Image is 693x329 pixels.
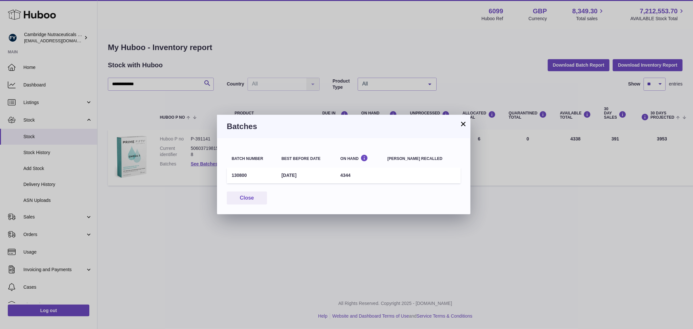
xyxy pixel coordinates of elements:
div: On Hand [340,154,378,161]
button: Close [227,191,267,205]
div: Best before date [281,157,330,161]
div: [PERSON_NAME] recalled [388,157,456,161]
td: [DATE] [276,167,335,183]
h3: Batches [227,121,461,132]
td: 130800 [227,167,276,183]
button: × [459,120,467,128]
td: 4344 [336,167,383,183]
div: Batch number [232,157,272,161]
